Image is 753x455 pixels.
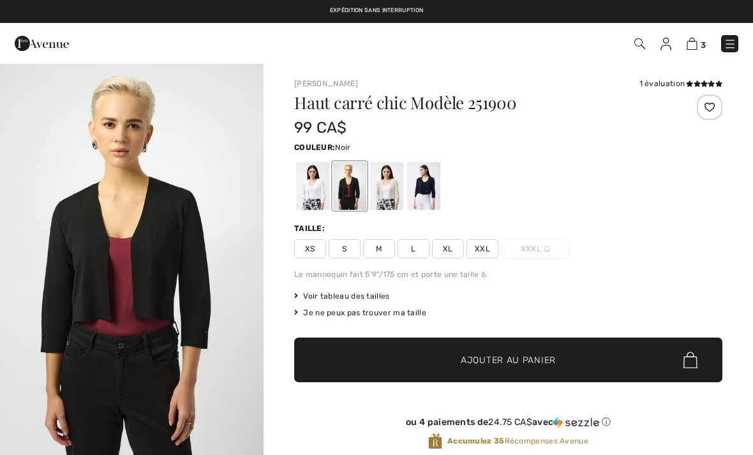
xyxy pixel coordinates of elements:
span: 99 CA$ [294,119,347,137]
h1: Haut carré chic Modèle 251900 [294,94,651,111]
span: XL [432,239,464,258]
div: ou 4 paiements de avec [294,417,722,428]
img: Recherche [634,38,645,49]
span: 24.75 CA$ [488,417,532,428]
span: XXXL [501,239,570,258]
img: Récompenses Avenue [428,433,442,450]
img: Panier d'achat [687,38,697,50]
div: Bleu Nuit [407,162,440,210]
span: XS [294,239,326,258]
img: ring-m.svg [544,246,550,252]
span: M [363,239,395,258]
div: Je ne peux pas trouver ma taille [294,307,722,318]
img: Menu [724,38,736,50]
span: Voir tableau des tailles [294,290,390,302]
div: Vanille 30 [296,162,329,210]
div: ou 4 paiements de24.75 CA$avecSezzle Cliquez pour en savoir plus sur Sezzle [294,417,722,433]
img: 1ère Avenue [15,31,69,56]
span: XXL [466,239,498,258]
strong: Accumulez 35 [447,436,505,445]
div: Noir [333,162,366,210]
span: Récompenses Avenue [447,435,588,447]
button: Ajouter au panier [294,338,722,382]
span: Ajouter au panier [461,354,556,367]
div: Moonstone [370,162,403,210]
a: [PERSON_NAME] [294,79,358,88]
div: Taille: [294,223,327,234]
img: Mes infos [660,38,671,50]
img: Bag.svg [683,352,697,368]
div: 1 évaluation [639,78,722,89]
span: S [329,239,361,258]
span: L [398,239,429,258]
span: Noir [335,143,350,152]
a: 1ère Avenue [15,36,69,48]
span: 3 [701,40,706,50]
div: Le mannequin fait 5'9"/175 cm et porte une taille 6. [294,269,722,280]
img: Sezzle [553,417,599,428]
a: 3 [687,36,706,51]
span: Couleur: [294,143,335,152]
